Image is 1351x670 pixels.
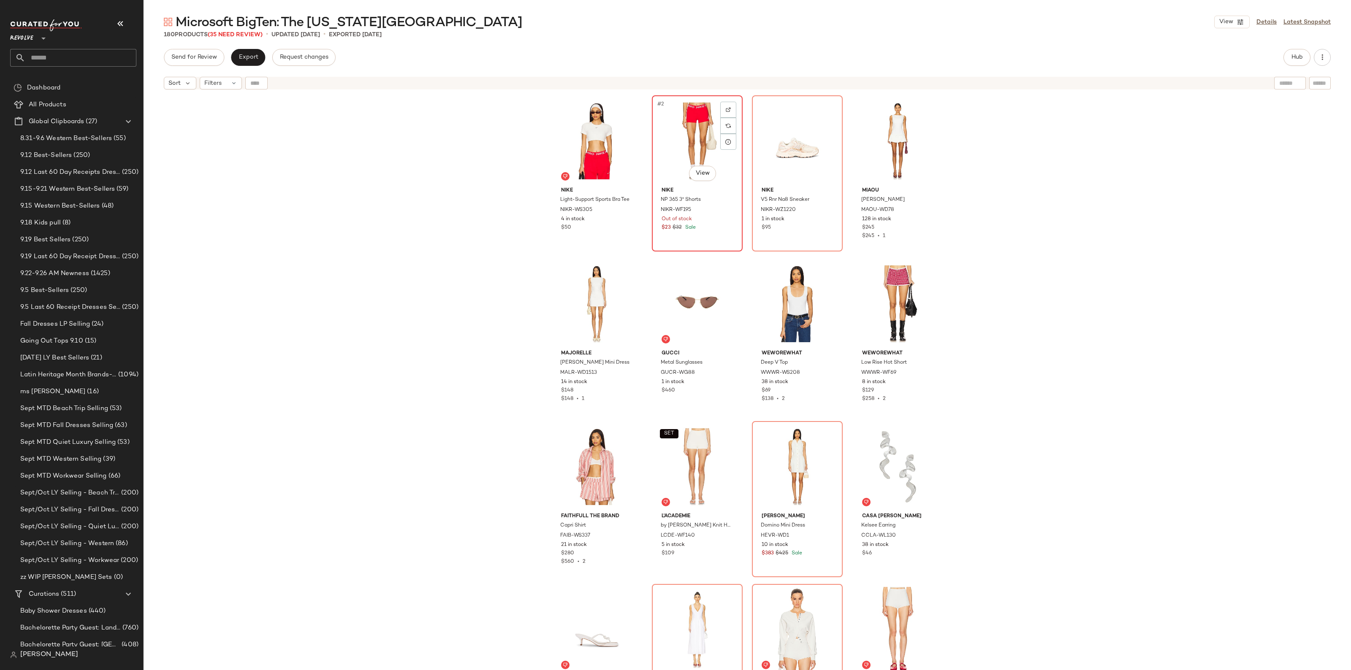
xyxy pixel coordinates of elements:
[329,30,382,39] p: Exported [DATE]
[208,32,263,38] span: (35 Need Review)
[61,218,71,228] span: (8)
[762,224,771,232] span: $95
[20,505,119,515] span: Sept/Oct LY Selling - Fall Dresses
[755,98,840,184] img: NIKR-WZ1220_V1.jpg
[164,30,263,39] div: Products
[762,187,833,195] span: Nike
[655,424,740,509] img: LCDE-WF140_V1.jpg
[120,303,138,312] span: (250)
[561,513,632,520] span: FAITHFULL THE BRAND
[862,550,872,557] span: $46
[29,589,59,599] span: Curations
[119,505,138,515] span: (200)
[661,369,695,377] span: GUCR-WG88
[121,623,138,633] span: (760)
[20,235,71,245] span: 9.19 Best Sellers
[20,134,112,143] span: 8.31-9.6 Western Best-Sellers
[560,532,590,540] span: FAIB-WS337
[20,573,112,582] span: zz WIP [PERSON_NAME] Sets
[554,261,639,346] img: MALR-WD1513_V1.jpg
[561,350,632,357] span: MAJORELLE
[20,184,115,194] span: 9.15-9.21 Western Best-Sellers
[271,30,320,39] p: updated [DATE]
[10,29,33,44] span: Revolve
[554,424,639,509] img: FAIB-WS337_V1.jpg
[561,541,587,549] span: 21 in stock
[20,650,78,660] span: [PERSON_NAME]
[862,187,933,195] span: Miaou
[762,541,788,549] span: 10 in stock
[883,396,886,402] span: 2
[561,378,587,386] span: 14 in stock
[266,30,268,40] span: •
[20,606,87,616] span: Baby Shower Dresses
[20,471,107,481] span: Sept MTD Workwear Selling
[861,206,894,214] span: MAOU-WD78
[29,117,84,127] span: Global Clipboards
[171,54,217,61] span: Send for Review
[655,98,740,184] img: NIKR-WF195_V1.jpg
[14,84,22,92] img: svg%3e
[89,353,102,363] span: (21)
[176,14,522,31] span: Microsoft BigTen: The [US_STATE][GEOGRAPHIC_DATA]
[90,319,103,329] span: (24)
[560,369,597,377] span: MALR-WD1513
[120,252,138,262] span: (250)
[861,196,905,204] span: [PERSON_NAME]
[29,100,66,110] span: All Products
[762,387,770,394] span: $69
[83,336,97,346] span: (15)
[861,532,896,540] span: CCLA-WL130
[561,216,585,223] span: 4 in stock
[761,196,809,204] span: V5 Rnr Na8 Sneaker
[238,54,258,61] span: Export
[662,387,675,394] span: $460
[561,387,573,394] span: $148
[755,424,840,509] img: HEVR-WD1_V1.jpg
[20,252,120,262] span: 9.19 Last 60 Day Receipt Dresses Selling
[112,573,123,582] span: (0)
[561,187,632,195] span: Nike
[72,151,90,160] span: (250)
[20,319,90,329] span: Fall Dresses LP Selling
[726,123,731,128] img: svg%3e
[862,541,889,549] span: 38 in stock
[554,98,639,184] img: NIKR-WS305_V1.jpg
[107,471,121,481] span: (66)
[323,30,326,40] span: •
[560,522,586,530] span: Capri Shirt
[660,429,678,438] button: SET
[862,350,933,357] span: WeWoreWhat
[563,662,568,667] img: svg%3e
[861,369,896,377] span: WWWR-WF69
[10,19,82,31] img: cfy_white_logo.C9jOOHJF.svg
[231,49,265,66] button: Export
[560,206,592,214] span: NIKR-WS305
[561,224,571,232] span: $50
[20,336,83,346] span: Going Out Tops 9.10
[864,662,869,667] img: svg%3e
[862,224,874,232] span: $245
[164,18,172,26] img: svg%3e
[874,396,883,402] span: •
[561,396,573,402] span: $148
[684,225,696,230] span: Sale
[661,522,732,530] span: by [PERSON_NAME] Knit Hot Short
[115,184,128,194] span: (59)
[1214,16,1250,28] button: View
[790,551,802,556] span: Sale
[662,513,733,520] span: L'Academie
[762,350,833,357] span: WeWoreWhat
[862,233,874,239] span: $245
[71,235,89,245] span: (250)
[661,196,701,204] span: NP 365 3" Shorts
[20,303,120,312] span: 9.5 Last 60 Receipt Dresses Selling
[862,378,886,386] span: 8 in stock
[663,337,668,342] img: svg%3e
[20,640,120,650] span: Bachelorette Party Guest: [GEOGRAPHIC_DATA]
[84,117,97,127] span: (27)
[20,404,108,413] span: Sept MTD Beach Trip Selling
[883,233,885,239] span: 1
[59,589,76,599] span: (511)
[69,286,87,295] span: (250)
